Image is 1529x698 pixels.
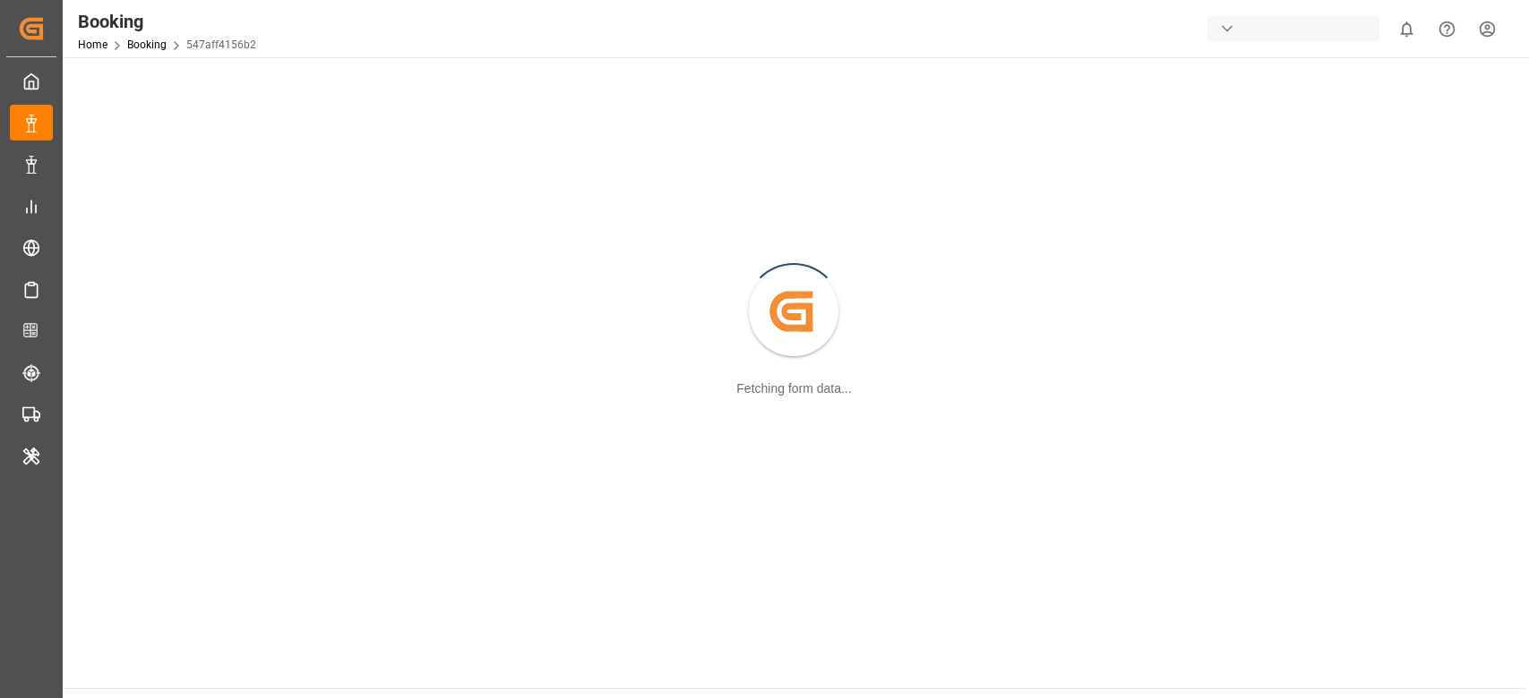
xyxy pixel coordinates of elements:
[736,379,851,398] div: Fetching form data...
[1387,9,1427,49] button: show 0 new notifications
[78,38,107,51] a: Home
[78,8,256,35] div: Booking
[1427,9,1467,49] button: Help Center
[127,38,167,51] a: Booking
